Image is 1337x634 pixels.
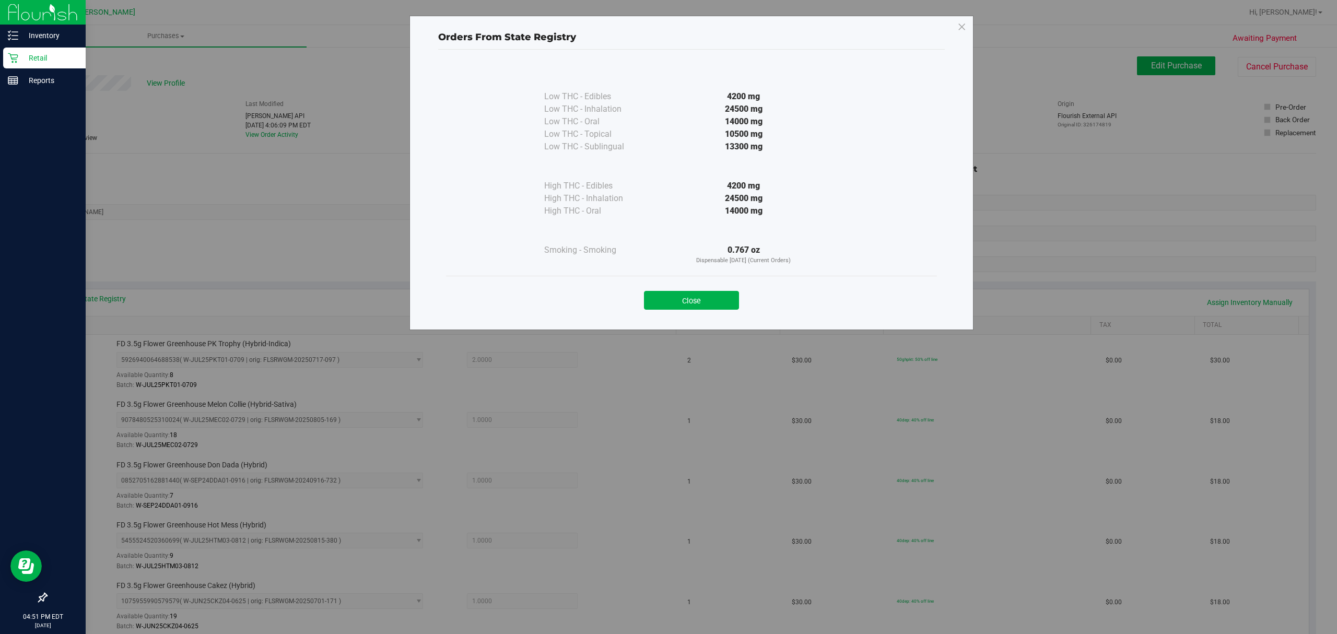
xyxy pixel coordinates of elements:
[644,291,739,310] button: Close
[649,256,839,265] p: Dispensable [DATE] (Current Orders)
[5,621,81,629] p: [DATE]
[649,244,839,265] div: 0.767 oz
[18,52,81,64] p: Retail
[8,30,18,41] inline-svg: Inventory
[544,244,649,256] div: Smoking - Smoking
[18,74,81,87] p: Reports
[649,103,839,115] div: 24500 mg
[544,180,649,192] div: High THC - Edibles
[649,90,839,103] div: 4200 mg
[544,140,649,153] div: Low THC - Sublingual
[649,115,839,128] div: 14000 mg
[18,29,81,42] p: Inventory
[649,192,839,205] div: 24500 mg
[544,192,649,205] div: High THC - Inhalation
[544,205,649,217] div: High THC - Oral
[649,180,839,192] div: 4200 mg
[5,612,81,621] p: 04:51 PM EDT
[544,115,649,128] div: Low THC - Oral
[438,31,576,43] span: Orders From State Registry
[649,128,839,140] div: 10500 mg
[544,103,649,115] div: Low THC - Inhalation
[649,140,839,153] div: 13300 mg
[544,90,649,103] div: Low THC - Edibles
[649,205,839,217] div: 14000 mg
[544,128,649,140] div: Low THC - Topical
[8,53,18,63] inline-svg: Retail
[8,75,18,86] inline-svg: Reports
[10,550,42,582] iframe: Resource center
